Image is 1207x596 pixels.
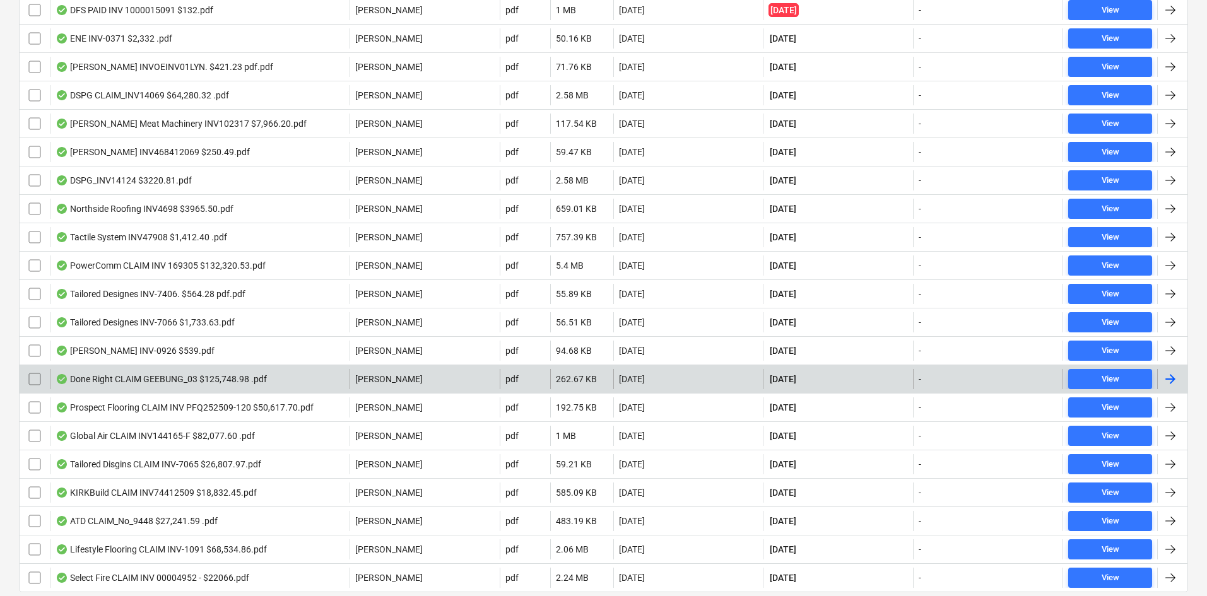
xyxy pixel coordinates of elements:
div: pdf [505,147,519,157]
div: [DATE] [619,204,645,214]
div: [DATE] [619,232,645,242]
div: Northside Roofing INV4698 $3965.50.pdf [56,204,233,214]
button: View [1068,511,1152,531]
div: - [919,431,921,441]
div: 192.75 KB [556,402,597,412]
button: View [1068,397,1152,418]
div: 659.01 KB [556,204,597,214]
div: View [1102,88,1119,103]
div: [DATE] [619,260,645,271]
div: - [919,516,921,526]
iframe: Chat Widget [1144,535,1207,596]
div: [PERSON_NAME] INVOEINV01LYN. $421.23 pdf.pdf [56,62,273,72]
div: Prospect Flooring CLAIM INV PFQ252509-120 $50,617.70.pdf [56,402,314,412]
div: 757.39 KB [556,232,597,242]
div: pdf [505,459,519,469]
div: PowerComm CLAIM INV 169305 $132,320.53.pdf [56,260,266,271]
div: Tailored Designes INV-7066 $1,733.63.pdf [56,317,235,327]
div: 585.09 KB [556,488,597,498]
div: OCR finished [56,573,68,583]
div: OCR finished [56,232,68,242]
div: OCR finished [56,374,68,384]
div: pdf [505,33,519,44]
div: pdf [505,289,519,299]
div: pdf [505,346,519,356]
div: - [919,119,921,129]
span: [DATE] [768,429,798,442]
div: View [1102,400,1119,415]
p: [PERSON_NAME] [355,61,423,73]
div: View [1102,429,1119,443]
div: [PERSON_NAME] INV468412069 $250.49.pdf [56,147,250,157]
div: Select Fire CLAIM INV 00004952 - $22066.pdf [56,573,249,583]
p: [PERSON_NAME] [355,288,423,300]
div: pdf [505,544,519,554]
button: View [1068,454,1152,474]
p: [PERSON_NAME] [355,316,423,329]
span: [DATE] [768,3,799,17]
div: OCR finished [56,544,68,554]
div: pdf [505,175,519,185]
div: OCR finished [56,402,68,412]
div: [DATE] [619,119,645,129]
div: pdf [505,204,519,214]
span: [DATE] [768,373,798,385]
div: View [1102,259,1119,273]
div: - [919,346,921,356]
div: 1 MB [556,431,576,441]
div: OCR finished [56,488,68,498]
span: [DATE] [768,259,798,272]
span: [DATE] [768,61,798,73]
div: 50.16 KB [556,33,592,44]
div: - [919,374,921,384]
span: [DATE] [768,458,798,470]
span: [DATE] [768,202,798,215]
div: 59.47 KB [556,147,592,157]
p: [PERSON_NAME] [355,486,423,499]
button: View [1068,227,1152,247]
div: pdf [505,232,519,242]
p: [PERSON_NAME] [355,401,423,414]
div: Global Air CLAIM INV144165-F $82,077.60 .pdf [56,431,255,441]
div: ATD CLAIM_No_9448 $27,241.59 .pdf [56,516,218,526]
span: [DATE] [768,344,798,357]
button: View [1068,568,1152,588]
div: View [1102,3,1119,18]
span: [DATE] [768,316,798,329]
p: [PERSON_NAME] [355,146,423,158]
div: View [1102,486,1119,500]
div: 483.19 KB [556,516,597,526]
div: [DATE] [619,62,645,72]
p: [PERSON_NAME] [355,344,423,357]
div: DFS PAID INV 1000015091 $132.pdf [56,5,213,15]
div: 2.24 MB [556,573,589,583]
div: OCR finished [56,5,68,15]
div: [DATE] [619,175,645,185]
button: View [1068,199,1152,219]
button: View [1068,170,1152,190]
div: 1 MB [556,5,576,15]
div: OCR finished [56,317,68,327]
div: [DATE] [619,459,645,469]
div: View [1102,344,1119,358]
div: pdf [505,260,519,271]
div: 2.06 MB [556,544,589,554]
span: [DATE] [768,89,798,102]
div: pdf [505,402,519,412]
p: [PERSON_NAME] [355,174,423,187]
div: OCR finished [56,62,68,72]
div: 262.67 KB [556,374,597,384]
div: 94.68 KB [556,346,592,356]
div: OCR finished [56,459,68,469]
div: View [1102,60,1119,74]
div: [DATE] [619,147,645,157]
div: pdf [505,119,519,129]
div: - [919,33,921,44]
div: 71.76 KB [556,62,592,72]
p: [PERSON_NAME] [355,4,423,16]
div: 59.21 KB [556,459,592,469]
div: - [919,459,921,469]
div: 5.4 MB [556,260,584,271]
div: View [1102,230,1119,245]
div: OCR finished [56,431,68,441]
